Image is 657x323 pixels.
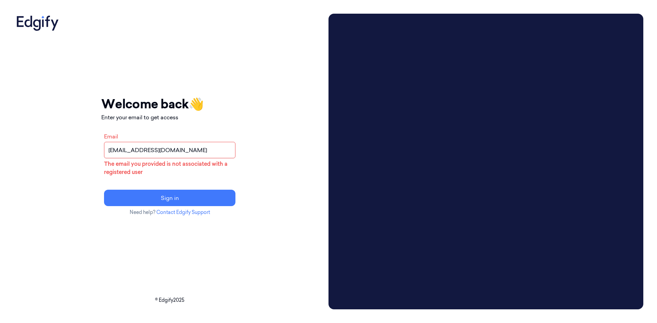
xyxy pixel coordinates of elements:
[14,297,326,304] p: © Edgify 2025
[101,209,238,216] p: Need help?
[104,160,235,176] p: The email you provided is not associated with a registered user
[101,95,238,113] h1: Welcome back 👋
[104,133,118,140] label: Email
[104,190,235,206] button: Sign in
[156,209,210,215] a: Contact Edgify Support
[101,113,238,121] p: Enter your email to get access
[104,142,235,158] input: name@example.com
